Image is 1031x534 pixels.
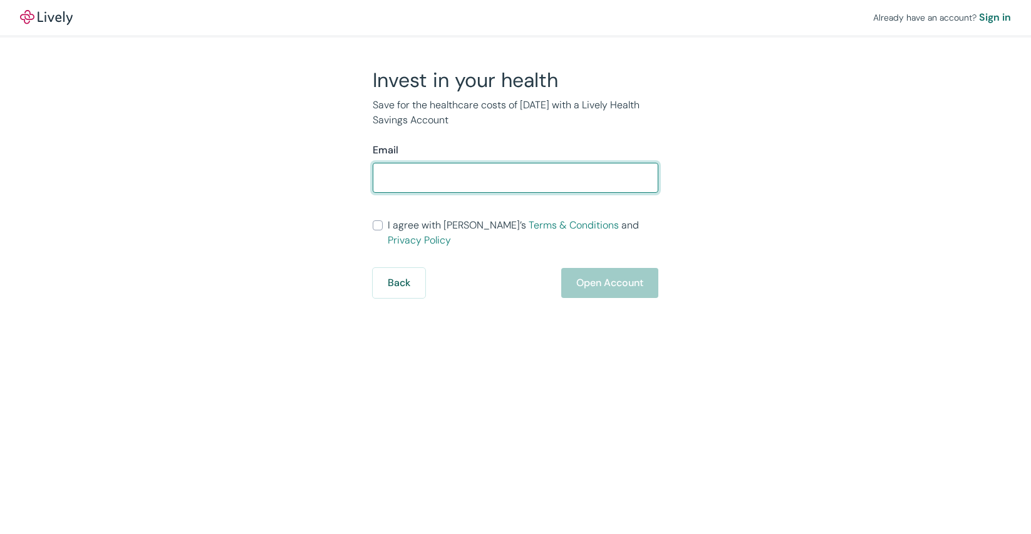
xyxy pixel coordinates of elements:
[373,268,425,298] button: Back
[373,98,658,128] p: Save for the healthcare costs of [DATE] with a Lively Health Savings Account
[373,68,658,93] h2: Invest in your health
[979,10,1011,25] a: Sign in
[388,218,658,248] span: I agree with [PERSON_NAME]’s and
[20,10,73,25] img: Lively
[388,234,451,247] a: Privacy Policy
[873,10,1011,25] div: Already have an account?
[20,10,73,25] a: LivelyLively
[529,218,619,232] a: Terms & Conditions
[373,143,398,158] label: Email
